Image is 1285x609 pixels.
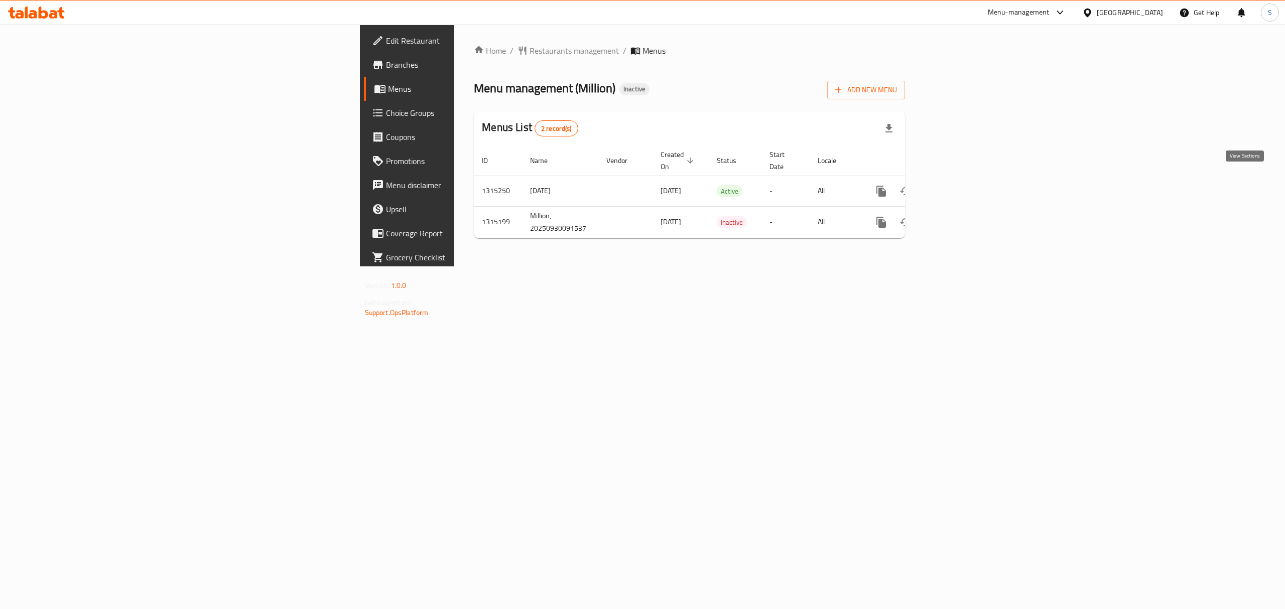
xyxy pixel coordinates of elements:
button: Change Status [893,179,918,203]
button: more [869,179,893,203]
div: Inactive [619,83,650,95]
span: Inactive [619,85,650,93]
span: 1.0.0 [391,279,407,292]
span: S [1268,7,1272,18]
a: Coverage Report [364,221,575,245]
a: Upsell [364,197,575,221]
h2: Menus List [482,120,578,136]
div: Active [717,185,742,197]
span: Vendor [606,155,640,167]
td: - [761,176,810,206]
div: Inactive [717,216,747,228]
div: [GEOGRAPHIC_DATA] [1097,7,1163,18]
div: Total records count [535,120,578,136]
span: Grocery Checklist [386,251,567,263]
span: Upsell [386,203,567,215]
button: more [869,210,893,234]
span: Locale [818,155,849,167]
a: Promotions [364,149,575,173]
a: Branches [364,53,575,77]
a: Menus [364,77,575,101]
button: Add New Menu [827,81,905,99]
span: Inactive [717,217,747,228]
span: Name [530,155,561,167]
span: Start Date [769,148,798,173]
a: Edit Restaurant [364,29,575,53]
span: Edit Restaurant [386,35,567,47]
span: Add New Menu [835,84,897,96]
span: Menu disclaimer [386,179,567,191]
span: Active [717,186,742,197]
div: Export file [877,116,901,140]
th: Actions [861,145,974,176]
span: Coverage Report [386,227,567,239]
nav: breadcrumb [474,45,905,57]
button: Change Status [893,210,918,234]
a: Grocery Checklist [364,245,575,269]
span: Version: [365,279,390,292]
span: Promotions [386,155,567,167]
span: Menus [642,45,666,57]
span: Get support on: [365,296,411,309]
table: enhanced table [474,145,974,238]
span: Restaurants management [530,45,619,57]
span: [DATE] [661,215,681,228]
td: All [810,176,861,206]
li: / [623,45,626,57]
a: Support.OpsPlatform [365,306,429,319]
div: Menu-management [988,7,1050,19]
a: Coupons [364,125,575,149]
span: [DATE] [661,184,681,197]
span: Coupons [386,131,567,143]
a: Choice Groups [364,101,575,125]
span: Status [717,155,749,167]
span: Created On [661,148,697,173]
a: Menu disclaimer [364,173,575,197]
span: 2 record(s) [535,124,578,133]
span: ID [482,155,501,167]
td: - [761,206,810,238]
td: All [810,206,861,238]
span: Menus [388,83,567,95]
span: Choice Groups [386,107,567,119]
span: Branches [386,59,567,71]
